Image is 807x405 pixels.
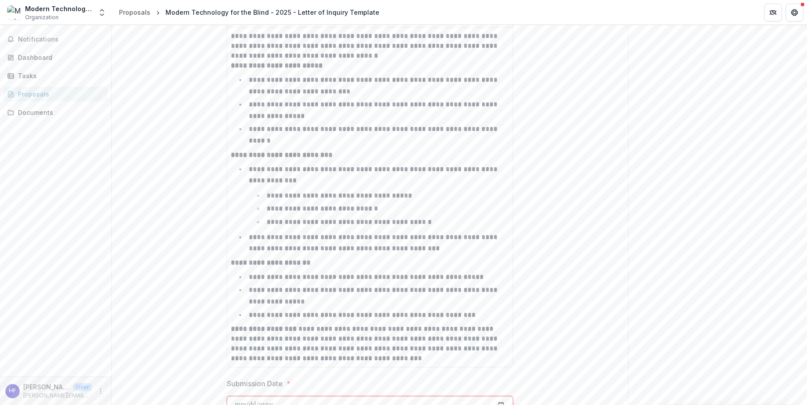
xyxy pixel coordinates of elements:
[786,4,803,21] button: Get Help
[18,71,101,80] div: Tasks
[18,53,101,62] div: Dashboard
[25,13,59,21] span: Organization
[18,36,104,43] span: Notifications
[25,4,92,13] div: Modern Technology for the Blind
[764,4,782,21] button: Partners
[23,392,92,400] p: [PERSON_NAME][EMAIL_ADDRESS][DOMAIN_NAME]
[18,108,101,117] div: Documents
[166,8,379,17] div: Modern Technology for the Blind - 2025 - Letter of Inquiry Template
[18,89,101,99] div: Proposals
[96,4,108,21] button: Open entity switcher
[9,388,16,394] div: Helen Fernety
[95,386,106,397] button: More
[227,378,283,389] p: Submission Date
[115,6,383,19] nav: breadcrumb
[119,8,150,17] div: Proposals
[73,383,92,391] p: User
[7,5,21,20] img: Modern Technology for the Blind
[23,382,70,392] p: [PERSON_NAME]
